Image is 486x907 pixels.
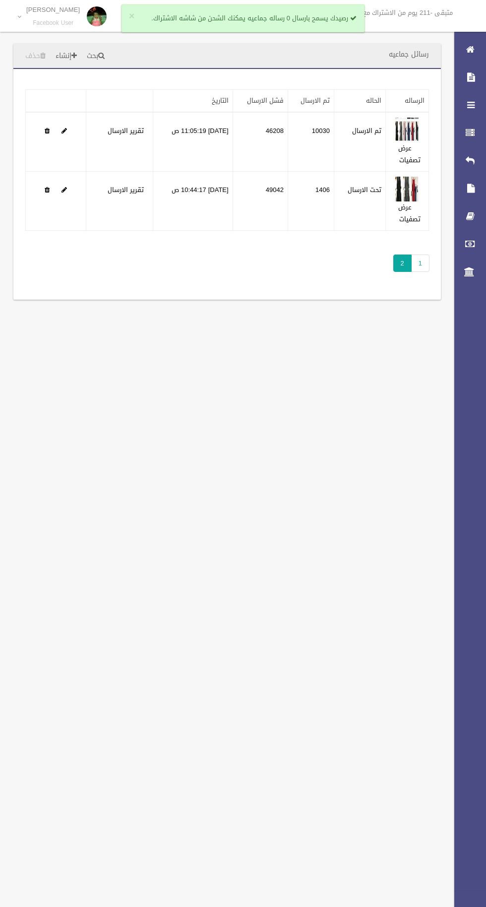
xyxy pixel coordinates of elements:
td: 10030 [288,112,334,172]
p: [PERSON_NAME] [26,6,80,13]
header: رسائل جماعيه [377,45,441,64]
a: تم الارسال [301,94,330,107]
label: تم الارسال [352,125,381,137]
small: Facebook User [26,19,80,27]
td: [DATE] 10:44:17 ص [153,172,233,231]
a: 1 [411,255,429,272]
a: إنشاء [52,47,81,65]
a: فشل الارسال [247,94,284,107]
a: Edit [395,184,420,196]
button: × [129,11,134,21]
img: 638914575653945870.jpg [395,118,420,142]
a: التاريخ [212,94,229,107]
th: الحاله [334,90,385,113]
img: 638922339758928853.jpg [395,177,420,201]
span: 2 [393,255,412,272]
div: رصيدك يسمح بارسال 0 رساله جماعيه يمكنك الشحن من شاشه الاشتراك. [121,4,364,32]
label: تحت الارسال [348,184,381,196]
a: Edit [61,184,67,196]
a: تقرير الارسال [108,125,144,137]
a: Edit [395,125,420,137]
a: Edit [61,125,67,137]
td: 49042 [233,172,288,231]
td: [DATE] 11:05:19 ص [153,112,233,172]
td: 46208 [233,112,288,172]
a: تقرير الارسال [108,184,144,196]
a: بحث [83,47,109,65]
td: 1406 [288,172,334,231]
a: عرض تصفيات [398,201,421,225]
th: الرساله [386,90,429,113]
a: عرض تصفيات [398,142,421,166]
